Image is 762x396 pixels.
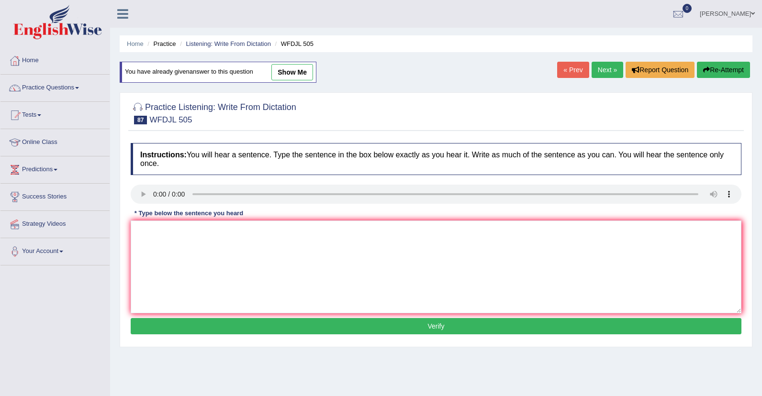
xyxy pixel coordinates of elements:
h2: Practice Listening: Write From Dictation [131,100,296,124]
span: 87 [134,116,147,124]
a: Home [127,40,144,47]
span: 0 [683,4,692,13]
div: * Type below the sentence you heard [131,209,247,218]
button: Verify [131,318,741,334]
small: WFDJL 505 [149,115,192,124]
a: Predictions [0,156,110,180]
a: Strategy Videos [0,211,110,235]
a: Practice Questions [0,75,110,99]
a: Next » [592,62,623,78]
a: Listening: Write From Dictation [186,40,271,47]
button: Re-Attempt [697,62,750,78]
b: Instructions: [140,151,187,159]
a: show me [271,64,313,80]
div: You have already given answer to this question [120,62,316,83]
a: Your Account [0,238,110,262]
h4: You will hear a sentence. Type the sentence in the box below exactly as you hear it. Write as muc... [131,143,741,175]
a: Home [0,47,110,71]
button: Report Question [626,62,695,78]
li: WFDJL 505 [273,39,314,48]
a: Success Stories [0,184,110,208]
a: Tests [0,102,110,126]
a: Online Class [0,129,110,153]
li: Practice [145,39,176,48]
a: « Prev [557,62,589,78]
